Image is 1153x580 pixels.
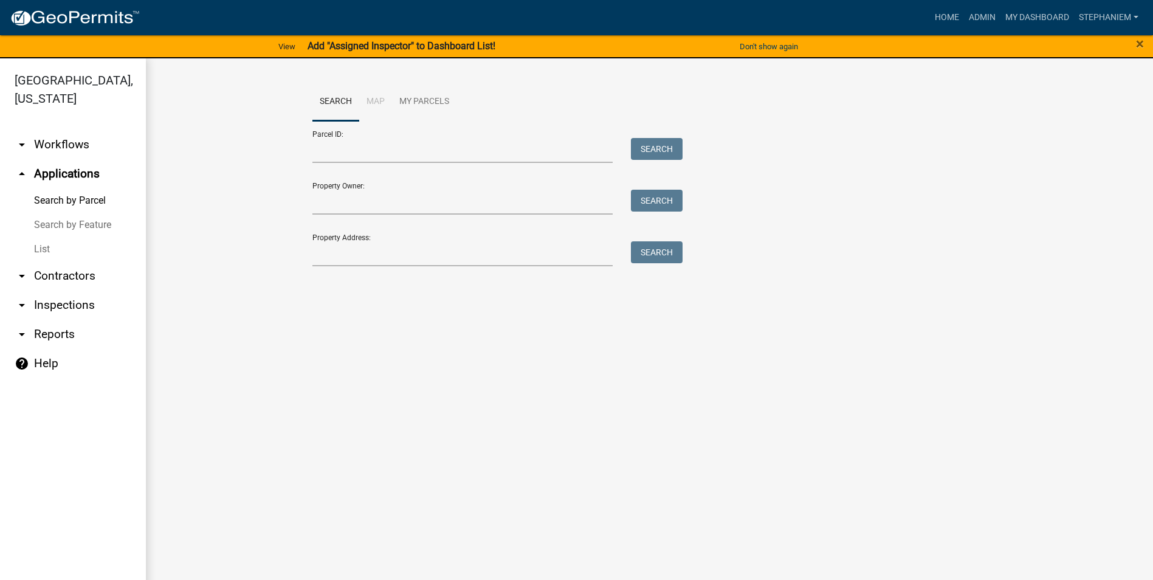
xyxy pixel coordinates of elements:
[312,83,359,122] a: Search
[15,356,29,371] i: help
[735,36,803,57] button: Don't show again
[1000,6,1074,29] a: My Dashboard
[930,6,964,29] a: Home
[15,269,29,283] i: arrow_drop_down
[15,298,29,312] i: arrow_drop_down
[15,327,29,342] i: arrow_drop_down
[631,138,683,160] button: Search
[631,241,683,263] button: Search
[1136,36,1144,51] button: Close
[631,190,683,212] button: Search
[1136,35,1144,52] span: ×
[964,6,1000,29] a: Admin
[1074,6,1143,29] a: StephanieM
[308,40,495,52] strong: Add "Assigned Inspector" to Dashboard List!
[15,137,29,152] i: arrow_drop_down
[274,36,300,57] a: View
[15,167,29,181] i: arrow_drop_up
[392,83,456,122] a: My Parcels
